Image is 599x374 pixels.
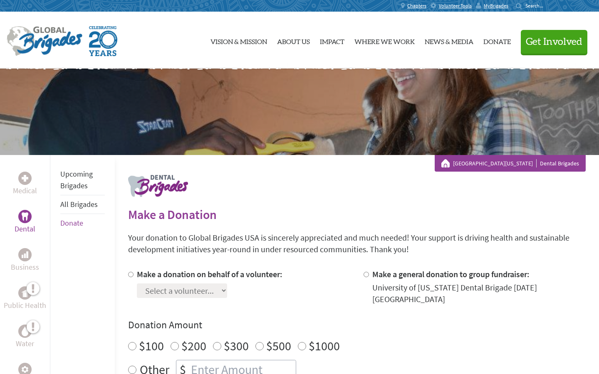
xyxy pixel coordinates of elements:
li: Upcoming Brigades [60,165,105,195]
a: WaterWater [16,325,34,349]
span: Volunteer Tools [439,2,472,9]
a: DentalDental [15,210,35,235]
a: MedicalMedical [13,172,37,197]
p: Public Health [4,300,46,311]
img: Public Health [22,289,28,297]
img: Business [22,251,28,258]
h4: Donation Amount [128,318,586,332]
img: Dental [22,212,28,220]
a: Upcoming Brigades [60,169,93,190]
a: Public HealthPublic Health [4,286,46,311]
a: Where We Work [354,19,415,62]
a: Impact [320,19,344,62]
div: Dental [18,210,32,223]
p: Business [11,261,39,273]
a: [GEOGRAPHIC_DATA][US_STATE] [453,159,537,167]
p: Water [16,338,34,349]
div: University of [US_STATE] Dental Brigade [DATE] [GEOGRAPHIC_DATA] [372,282,586,305]
p: Dental [15,223,35,235]
p: Medical [13,185,37,197]
label: $200 [181,338,206,354]
a: News & Media [425,19,473,62]
img: Global Brigades Logo [7,26,82,56]
label: $1000 [309,338,340,354]
img: Medical [22,175,28,182]
a: Vision & Mission [210,19,267,62]
li: All Brigades [60,195,105,214]
div: Medical [18,172,32,185]
h2: Make a Donation [128,207,586,222]
div: Water [18,325,32,338]
img: Engineering [22,366,28,373]
span: Get Involved [526,37,582,47]
span: Chapters [407,2,426,9]
input: Search... [525,2,549,9]
a: All Brigades [60,199,98,209]
label: $100 [139,338,164,354]
a: Donate [60,218,83,228]
label: Make a general donation to group fundraiser: [372,269,530,279]
button: Get Involved [521,30,587,54]
img: Water [22,326,28,336]
img: logo-dental.png [128,175,188,197]
a: BusinessBusiness [11,248,39,273]
label: Make a donation on behalf of a volunteer: [137,269,282,279]
li: Donate [60,214,105,232]
p: Your donation to Global Brigades USA is sincerely appreciated and much needed! Your support is dr... [128,232,586,255]
a: About Us [277,19,310,62]
span: MyBrigades [484,2,508,9]
label: $500 [266,338,291,354]
a: Donate [483,19,511,62]
div: Public Health [18,286,32,300]
div: Business [18,248,32,261]
label: $300 [224,338,249,354]
img: Global Brigades Celebrating 20 Years [89,26,117,56]
div: Dental Brigades [441,159,579,167]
